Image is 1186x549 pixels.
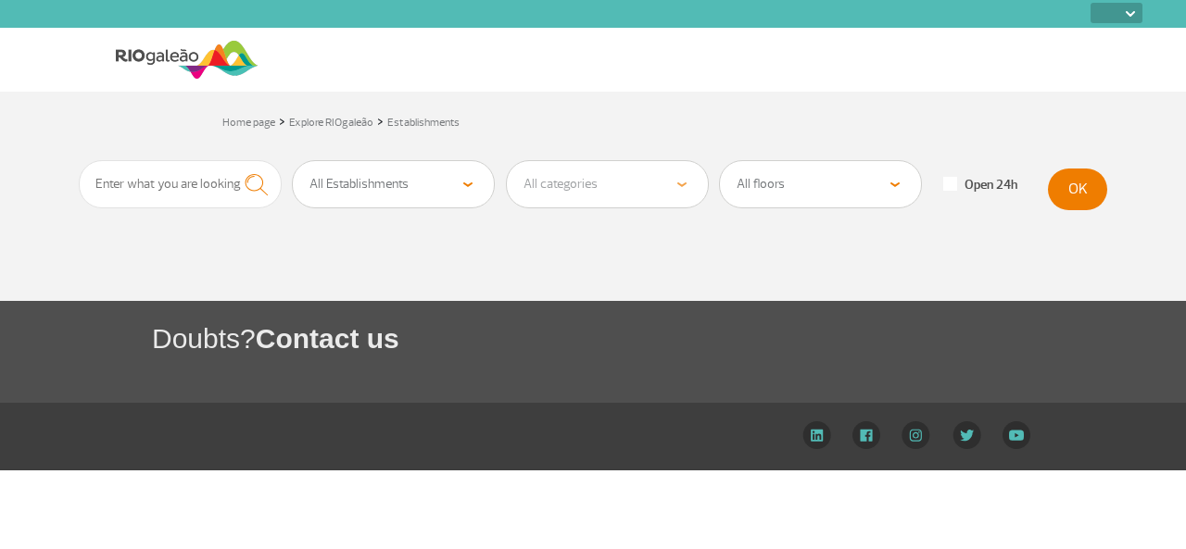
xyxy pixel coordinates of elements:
a: Establishments [387,116,460,130]
a: Home page [222,116,275,130]
img: LinkedIn [802,421,831,449]
img: Facebook [852,421,880,449]
a: Explore RIOgaleão [289,116,373,130]
button: OK [1048,168,1107,210]
input: Enter what you are looking for [79,160,282,208]
img: YouTube [1003,421,1030,449]
a: > [279,110,285,131]
span: Contact us [256,323,399,354]
label: Open 24h [943,177,1017,193]
a: > [377,110,384,131]
h1: Doubts? [152,319,1186,357]
img: Instagram [902,421,930,449]
img: Twitter [953,421,981,449]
